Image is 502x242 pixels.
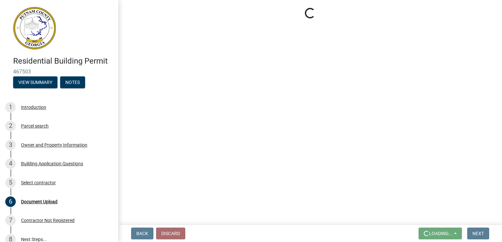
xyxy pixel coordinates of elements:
div: 7 [5,215,16,226]
div: Parcel search [21,124,49,128]
div: Owner and Property Information [21,143,87,147]
div: 1 [5,102,16,112]
div: Select contractor [21,180,56,185]
button: View Summary [13,76,57,88]
div: 4 [5,158,16,169]
div: 2 [5,121,16,131]
button: Discard [156,228,185,239]
button: Back [131,228,153,239]
div: Building Application Questions [21,161,83,166]
div: 3 [5,140,16,150]
h4: Residential Building Permit [13,56,113,66]
div: Document Upload [21,199,57,204]
span: Next [472,231,484,236]
div: 6 [5,196,16,207]
div: 5 [5,177,16,188]
wm-modal-confirm: Notes [60,80,85,85]
button: Loading... [419,228,462,239]
img: Putnam County, Georgia [13,7,56,50]
div: Introduction [21,105,46,110]
wm-modal-confirm: Summary [13,80,57,85]
span: Loading... [429,231,453,236]
span: Back [136,231,148,236]
button: Notes [60,76,85,88]
span: 467503 [13,69,105,75]
div: Contractor Not Registered [21,218,75,223]
button: Next [467,228,489,239]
